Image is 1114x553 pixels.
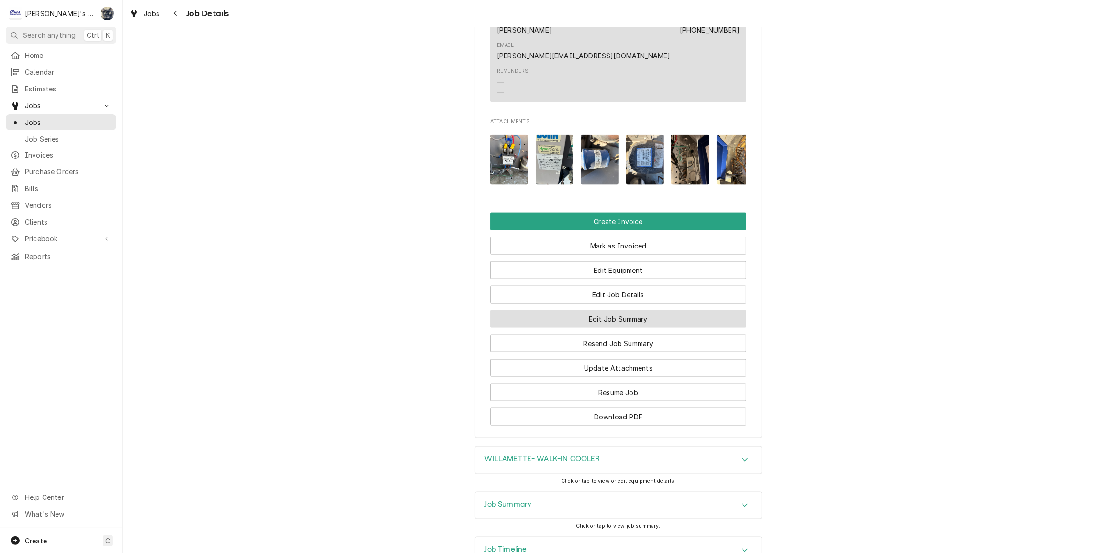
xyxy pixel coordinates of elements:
a: Job Series [6,131,116,147]
div: Attachments [490,118,746,192]
div: Button Group Row [490,401,746,426]
span: Home [25,50,112,60]
button: Resend Job Summary [490,335,746,352]
button: Create Invoice [490,213,746,230]
a: Jobs [125,6,164,22]
img: TrZVPo6QuWCvxfb5qD2A [626,135,664,185]
div: Contact [490,11,746,102]
div: — [497,87,504,97]
a: Go to Help Center [6,489,116,505]
button: Download PDF [490,408,746,426]
a: Calendar [6,64,116,80]
a: Home [6,47,116,63]
a: Go to Pricebook [6,231,116,247]
span: Calendar [25,67,112,77]
button: Edit Equipment [490,261,746,279]
span: Search anything [23,30,76,40]
span: Invoices [25,150,112,160]
div: — [497,77,504,87]
img: pmgmHbOSbOhXrDFVbtQQ [536,135,574,185]
a: Clients [6,214,116,230]
div: WILLAMETTE- WALK-IN COOLER [475,446,762,474]
img: YSskcvw8R3K7WiLSYnBt [671,135,709,185]
span: Job Details [183,7,229,20]
span: Pricebook [25,234,97,244]
span: C [105,536,110,546]
span: Create [25,537,47,545]
div: Button Group Row [490,230,746,255]
a: Go to Jobs [6,98,116,113]
div: Email [497,42,514,49]
button: Accordion Details Expand Trigger [475,447,762,474]
a: [PERSON_NAME][EMAIL_ADDRESS][DOMAIN_NAME] [497,52,671,60]
span: Jobs [25,117,112,127]
span: Bills [25,183,112,193]
a: Go to What's New [6,506,116,522]
span: Ctrl [87,30,99,40]
div: Client Contact [490,1,746,106]
a: Purchase Orders [6,164,116,180]
a: Reports [6,248,116,264]
span: Purchase Orders [25,167,112,177]
button: Resume Job [490,384,746,401]
div: Button Group Row [490,304,746,328]
span: K [106,30,110,40]
button: Navigate back [168,6,183,21]
a: Vendors [6,197,116,213]
div: Email [497,42,671,61]
a: Bills [6,181,116,196]
h3: Job Summary [485,500,532,509]
a: Estimates [6,81,116,97]
div: Button Group Row [490,377,746,401]
div: Button Group Row [490,279,746,304]
a: Invoices [6,147,116,163]
span: Reports [25,251,112,261]
div: [PERSON_NAME] [497,25,552,35]
div: Job Summary [475,492,762,519]
span: Help Center [25,492,111,502]
div: Reminders [497,68,529,75]
span: Jobs [144,9,160,19]
a: [PHONE_NUMBER] [680,26,740,34]
span: Click or tap to view or edit equipment details. [561,478,676,484]
button: Accordion Details Expand Trigger [475,492,762,519]
span: Clients [25,217,112,227]
div: Clay's Refrigeration's Avatar [9,7,22,20]
button: Edit Job Details [490,286,746,304]
div: Button Group Row [490,328,746,352]
span: Attachments [490,118,746,125]
div: Accordion Header [475,492,762,519]
div: Sarah Bendele's Avatar [101,7,114,20]
span: Attachments [490,127,746,193]
button: Mark as Invoiced [490,237,746,255]
div: Button Group [490,213,746,426]
span: Job Series [25,134,112,144]
div: Client Contact List [490,11,746,106]
h3: WILLAMETTE- WALK-IN COOLER [485,454,600,463]
img: 75zT7CIJTYOVXj6ypUrL [717,135,754,185]
div: Button Group Row [490,352,746,377]
button: Update Attachments [490,359,746,377]
div: Button Group Row [490,255,746,279]
img: xLDLD4iRQbKktqXYOCAf [490,135,528,185]
button: Search anythingCtrlK [6,27,116,44]
div: Button Group Row [490,213,746,230]
div: Accordion Header [475,447,762,474]
span: Click or tap to view job summary. [576,523,660,529]
div: C [9,7,22,20]
span: Jobs [25,101,97,111]
div: SB [101,7,114,20]
img: 1UrTzku4TjutXRCVWrpD [581,135,619,185]
span: Vendors [25,200,112,210]
span: What's New [25,509,111,519]
button: Edit Job Summary [490,310,746,328]
a: Jobs [6,114,116,130]
div: Reminders [497,68,529,97]
div: [PERSON_NAME]'s Refrigeration [25,9,95,19]
span: Estimates [25,84,112,94]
